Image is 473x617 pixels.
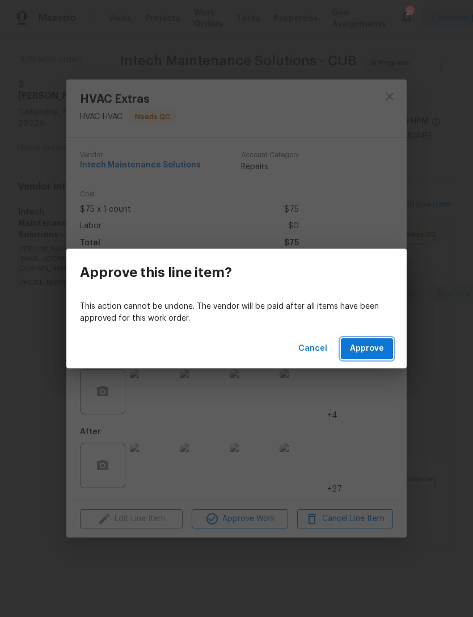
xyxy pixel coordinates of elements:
[298,342,327,356] span: Cancel
[341,338,393,359] button: Approve
[350,342,384,356] span: Approve
[80,265,232,280] h3: Approve this line item?
[80,301,393,325] p: This action cannot be undone. The vendor will be paid after all items have been approved for this...
[294,338,332,359] button: Cancel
